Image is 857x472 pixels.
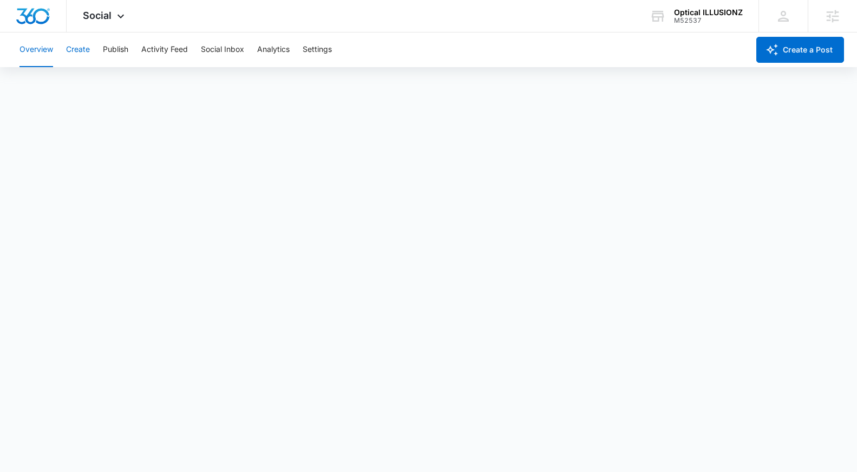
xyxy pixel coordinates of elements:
button: Publish [103,32,128,67]
div: account name [674,8,743,17]
button: Social Inbox [201,32,244,67]
button: Overview [19,32,53,67]
div: account id [674,17,743,24]
button: Create a Post [756,37,844,63]
button: Activity Feed [141,32,188,67]
button: Settings [303,32,332,67]
button: Analytics [257,32,290,67]
span: Social [83,10,112,21]
button: Create [66,32,90,67]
